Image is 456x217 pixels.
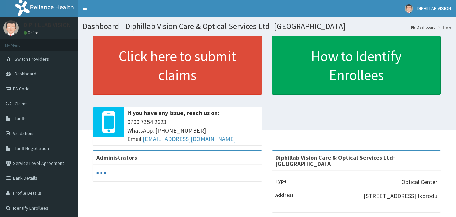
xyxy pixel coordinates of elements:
b: If you have any issue, reach us on: [127,109,219,117]
span: Switch Providers [15,56,49,62]
a: Dashboard [411,24,436,30]
span: Tariffs [15,115,27,122]
span: Claims [15,101,28,107]
img: User Image [405,4,413,13]
p: Optical Center [401,178,437,187]
p: DIPHILLAB VISION [24,22,71,28]
h1: Dashboard - Diphillab Vision Care & Optical Services Ltd- [GEOGRAPHIC_DATA] [83,22,451,31]
strong: Diphillab Vision Care & Optical Services Ltd- [GEOGRAPHIC_DATA] [275,154,395,168]
span: Tariff Negotiation [15,145,49,151]
span: Dashboard [15,71,36,77]
span: DIPHILLAB VISION [417,5,451,12]
a: Click here to submit claims [93,36,262,95]
svg: audio-loading [96,168,106,178]
a: Online [24,30,40,35]
a: [EMAIL_ADDRESS][DOMAIN_NAME] [143,135,236,143]
b: Address [275,192,294,198]
img: User Image [3,20,19,36]
b: Type [275,178,287,184]
a: How to Identify Enrollees [272,36,441,95]
p: [STREET_ADDRESS] Ikorodu [364,192,437,200]
b: Administrators [96,154,137,161]
span: 0700 7354 2623 WhatsApp: [PHONE_NUMBER] Email: [127,117,259,144]
li: Here [436,24,451,30]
